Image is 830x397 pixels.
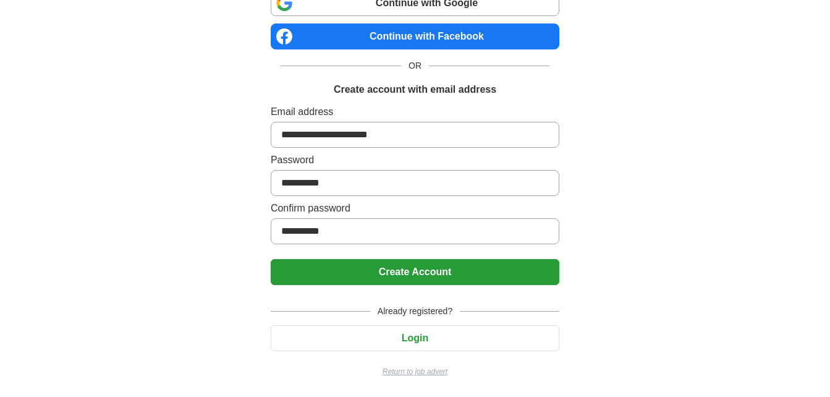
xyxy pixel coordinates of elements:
a: Continue with Facebook [271,23,559,49]
a: Login [271,333,559,343]
button: Create Account [271,259,559,285]
label: Email address [271,105,559,119]
button: Login [271,325,559,351]
span: OR [401,59,429,72]
label: Password [271,153,559,168]
label: Confirm password [271,201,559,216]
h1: Create account with email address [334,82,496,97]
span: Already registered? [370,305,460,318]
a: Return to job advert [271,366,559,377]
